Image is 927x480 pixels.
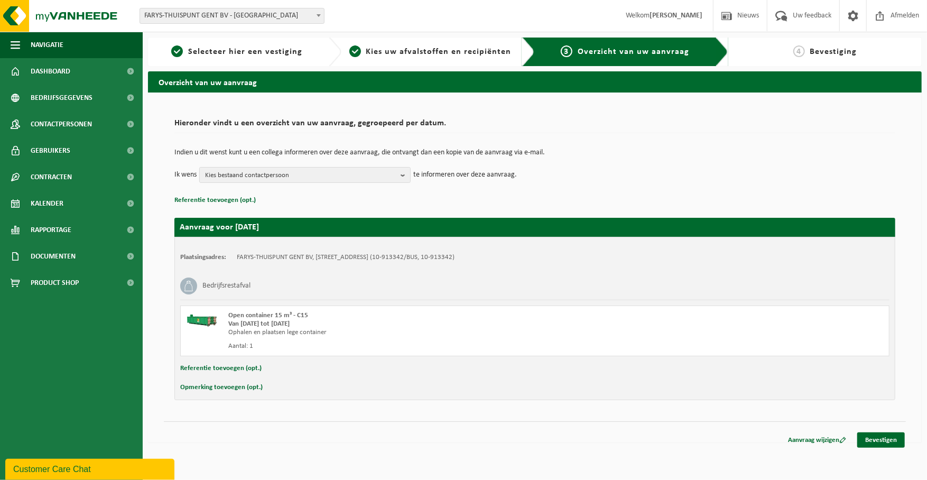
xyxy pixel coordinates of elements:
[857,432,905,448] a: Bevestigen
[31,58,70,85] span: Dashboard
[31,270,79,296] span: Product Shop
[413,167,517,183] p: te informeren over deze aanvraag.
[186,311,218,327] img: HK-XC-15-GN-00.png
[140,8,325,24] span: FARYS-THUISPUNT GENT BV - MARIAKERKE
[205,168,396,183] span: Kies bestaand contactpersoon
[180,381,263,394] button: Opmerking toevoegen (opt.)
[349,45,361,57] span: 2
[780,432,854,448] a: Aanvraag wijzigen
[578,48,689,56] span: Overzicht van uw aanvraag
[366,48,512,56] span: Kies uw afvalstoffen en recipiënten
[793,45,805,57] span: 4
[31,137,70,164] span: Gebruikers
[31,217,71,243] span: Rapportage
[31,190,63,217] span: Kalender
[650,12,702,20] strong: [PERSON_NAME]
[228,320,290,327] strong: Van [DATE] tot [DATE]
[237,253,455,262] td: FARYS-THUISPUNT GENT BV, [STREET_ADDRESS] (10-913342/BUS, 10-913342)
[31,164,72,190] span: Contracten
[174,119,895,133] h2: Hieronder vindt u een overzicht van uw aanvraag, gegroepeerd per datum.
[180,362,262,375] button: Referentie toevoegen (opt.)
[228,328,577,337] div: Ophalen en plaatsen lege container
[31,32,63,58] span: Navigatie
[199,167,411,183] button: Kies bestaand contactpersoon
[174,167,197,183] p: Ik wens
[228,312,308,319] span: Open container 15 m³ - C15
[5,457,177,480] iframe: chat widget
[31,111,92,137] span: Contactpersonen
[153,45,320,58] a: 1Selecteer hier een vestiging
[174,149,895,156] p: Indien u dit wenst kunt u een collega informeren over deze aanvraag, die ontvangt dan een kopie v...
[171,45,183,57] span: 1
[561,45,572,57] span: 3
[188,48,302,56] span: Selecteer hier een vestiging
[31,85,92,111] span: Bedrijfsgegevens
[180,254,226,261] strong: Plaatsingsadres:
[810,48,857,56] span: Bevestiging
[202,278,251,294] h3: Bedrijfsrestafval
[180,223,259,232] strong: Aanvraag voor [DATE]
[31,243,76,270] span: Documenten
[347,45,514,58] a: 2Kies uw afvalstoffen en recipiënten
[174,193,256,207] button: Referentie toevoegen (opt.)
[228,342,577,350] div: Aantal: 1
[148,71,922,92] h2: Overzicht van uw aanvraag
[140,8,324,23] span: FARYS-THUISPUNT GENT BV - MARIAKERKE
